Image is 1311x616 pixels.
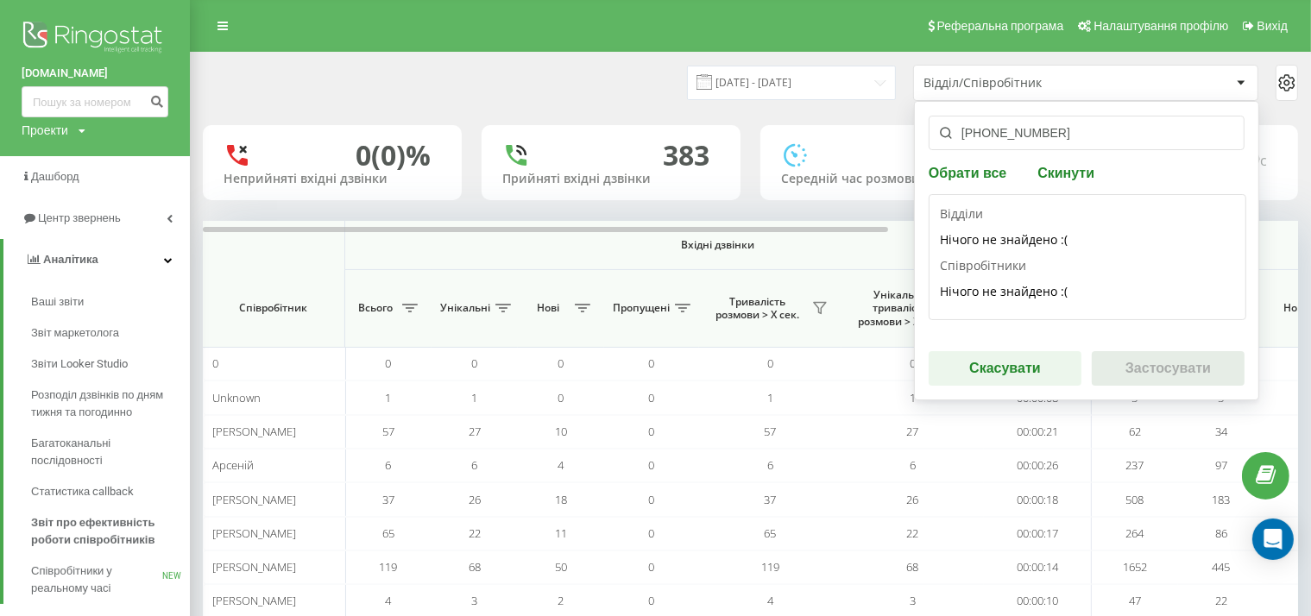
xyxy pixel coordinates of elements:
a: Звіти Looker Studio [31,349,190,380]
span: 11 [555,525,567,541]
span: 1 [386,390,392,405]
span: Унікальні [440,301,490,315]
span: 97 [1215,457,1227,473]
a: Багатоканальні послідовності [31,428,190,476]
input: Пошук за номером [22,86,168,117]
span: 68 [907,559,919,575]
span: Всього [354,301,397,315]
span: 0 [649,492,655,507]
span: [PERSON_NAME] [212,525,296,541]
span: 0 [910,355,916,371]
input: Пошук [929,116,1245,150]
span: 37 [382,492,394,507]
a: Аналiтика [3,239,190,280]
span: Розподіл дзвінків по дням тижня та погодинно [31,387,181,421]
div: Нічого не знайдено :( [940,274,1235,309]
span: 27 [469,424,481,439]
div: Відділи [940,205,1235,257]
span: 4 [386,593,392,608]
span: 68 [469,559,481,575]
span: 0 [649,424,655,439]
button: Скасувати [929,351,1081,386]
span: Нові [526,301,570,315]
span: 57 [382,424,394,439]
span: 22 [1215,593,1227,608]
div: Середній час розмови [781,172,999,186]
span: 22 [907,525,919,541]
span: Ваші звіти [31,293,84,311]
span: 0 [767,355,773,371]
div: Open Intercom Messenger [1252,519,1294,560]
span: 22 [469,525,481,541]
span: 237 [1126,457,1144,473]
span: 3 [910,593,916,608]
img: Ringostat logo [22,17,168,60]
span: 0 [649,390,655,405]
a: Статистика callback [31,476,190,507]
span: Унікальні, тривалість розмови > Х сек. [850,288,949,329]
span: 0 [472,355,478,371]
span: 26 [469,492,481,507]
a: Ваші звіти [31,286,190,317]
span: 6 [767,457,773,473]
span: 445 [1213,559,1231,575]
span: 26 [907,492,919,507]
span: 6 [910,457,916,473]
span: Аналiтика [43,253,98,266]
div: Відділ/Співробітник [923,76,1130,91]
div: 383 [663,139,709,172]
span: [PERSON_NAME] [212,424,296,439]
span: Тривалість розмови > Х сек. [708,295,807,322]
span: 2 [558,593,564,608]
td: 00:00:26 [984,449,1092,482]
span: 0 [558,355,564,371]
span: Вхідні дзвінки [390,238,1046,252]
span: 10 [555,424,567,439]
a: Звіт маркетолога [31,317,190,349]
span: 0 [649,355,655,371]
div: Прийняті вхідні дзвінки [502,172,720,186]
span: 0 [649,559,655,575]
span: 0 [649,593,655,608]
div: Нічого не знайдено :( [940,223,1235,257]
span: Unknown [212,390,261,405]
span: [PERSON_NAME] [212,492,296,507]
span: Статистика callback [31,483,134,500]
span: 0 [558,390,564,405]
span: 62 [1129,424,1141,439]
span: 0 [649,457,655,473]
span: Вихід [1257,19,1288,33]
span: 18 [555,492,567,507]
span: 4 [558,457,564,473]
span: 6 [472,457,478,473]
span: Звіт про ефективність роботи співробітників [31,514,181,549]
span: Звіти Looker Studio [31,355,128,373]
a: [DOMAIN_NAME] [22,65,168,82]
a: Звіт про ефективність роботи співробітників [31,507,190,556]
span: Співробітник [217,301,330,315]
span: [PERSON_NAME] [212,559,296,575]
span: 37 [765,492,777,507]
td: 00:00:18 [984,482,1092,516]
span: 0 [649,525,655,541]
span: 65 [765,525,777,541]
span: 1 [910,390,916,405]
td: 00:00:21 [984,415,1092,449]
td: 00:00:14 [984,550,1092,584]
span: 57 [765,424,777,439]
span: Співробітники у реальному часі [31,563,162,597]
span: Багатоканальні послідовності [31,435,181,469]
span: 4 [767,593,773,608]
div: Проекти [22,122,68,139]
span: 264 [1126,525,1144,541]
span: Центр звернень [38,211,121,224]
span: Дашборд [31,170,79,183]
span: 0 [212,355,218,371]
div: 0 (0)% [356,139,431,172]
span: Звіт маркетолога [31,324,119,342]
span: c [1260,151,1267,170]
span: 508 [1126,492,1144,507]
span: 0 [386,355,392,371]
div: Співробітники [940,257,1235,309]
span: 50 [555,559,567,575]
